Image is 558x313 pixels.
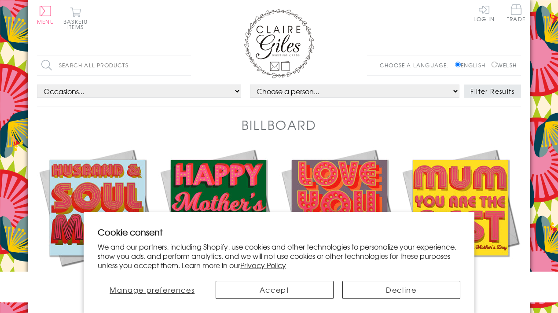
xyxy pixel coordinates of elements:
[455,62,461,67] input: English
[464,85,521,98] button: Filter Results
[242,116,317,134] h1: Billboard
[37,6,54,24] button: Menu
[279,147,400,268] img: Mother's Day Card, Love you Mum, text foiled in shiny gold
[37,18,54,26] span: Menu
[507,4,525,23] a: Trade
[244,9,314,78] img: Claire Giles Greetings Cards
[240,260,286,270] a: Privacy Policy
[492,61,517,69] label: Welsh
[67,18,88,31] span: 0 items
[400,147,521,268] img: Mother's Day Card, Best Mum, text foiled in shiny gold
[37,147,158,268] img: Valentine's Day Card, Husband Soul Mate, text foiled in shiny gold
[216,281,334,299] button: Accept
[37,147,158,300] a: Valentine's Day Card, Husband Soul Mate, text foiled in shiny gold £3.50 Add to Basket
[380,61,453,69] p: Choose a language:
[182,55,191,75] input: Search
[455,61,490,69] label: English
[37,55,191,75] input: Search all products
[507,4,525,22] span: Trade
[158,147,279,268] img: Mother's Day Card, Gold Stars, text foiled in shiny gold
[110,284,195,295] span: Manage preferences
[279,147,400,300] a: Mother's Day Card, Love you Mum, text foiled in shiny gold £3.50 Add to Basket
[98,281,206,299] button: Manage preferences
[342,281,460,299] button: Decline
[98,226,460,238] h2: Cookie consent
[492,62,497,67] input: Welsh
[474,4,495,22] a: Log In
[400,147,521,300] a: Mother's Day Card, Best Mum, text foiled in shiny gold £3.50 Add to Basket
[98,242,460,269] p: We and our partners, including Shopify, use cookies and other technologies to personalize your ex...
[63,7,88,29] button: Basket0 items
[158,147,279,300] a: Mother's Day Card, Gold Stars, text foiled in shiny gold £3.50 Add to Basket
